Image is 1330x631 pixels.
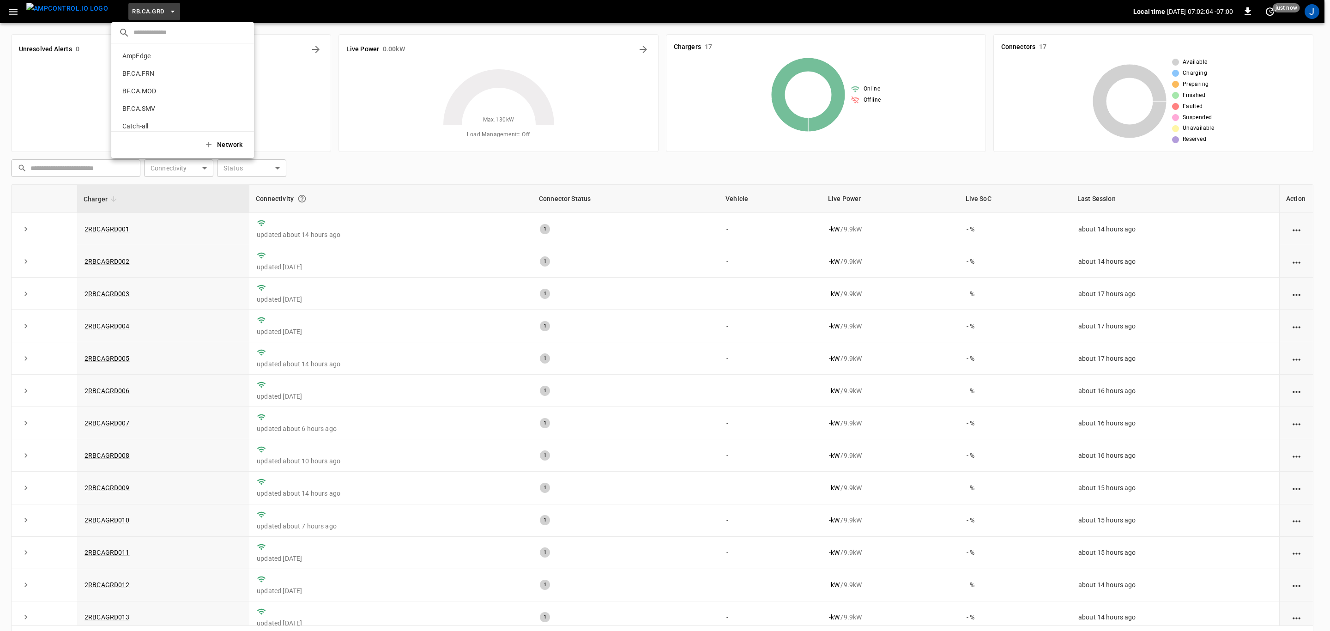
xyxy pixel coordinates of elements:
[119,86,217,96] p: BF.CA.MOD
[119,69,217,78] p: BF.CA.FRN
[119,51,217,61] p: AmpEdge
[199,135,250,154] button: Network
[119,121,217,131] p: Catch-all
[119,104,218,113] p: BF.CA.SMV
